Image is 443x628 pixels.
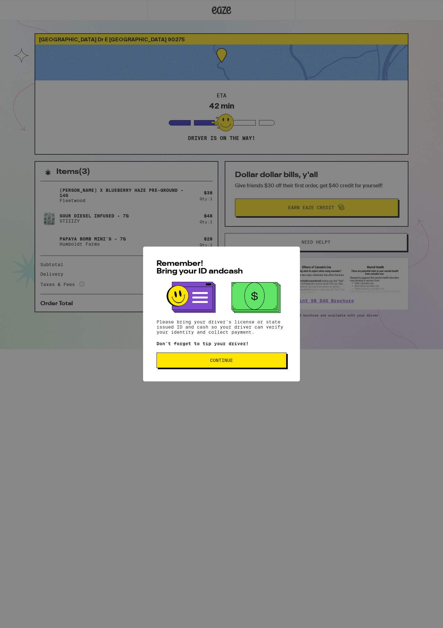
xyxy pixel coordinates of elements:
[4,4,46,10] span: Hi. Need any help?
[210,358,233,363] span: Continue
[157,260,243,275] span: Remember! Bring your ID and cash
[157,341,286,346] p: Don't forget to tip your driver!
[157,319,286,335] p: Please bring your driver's license or state issued ID and cash so your driver can verify your ide...
[157,353,286,368] button: Continue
